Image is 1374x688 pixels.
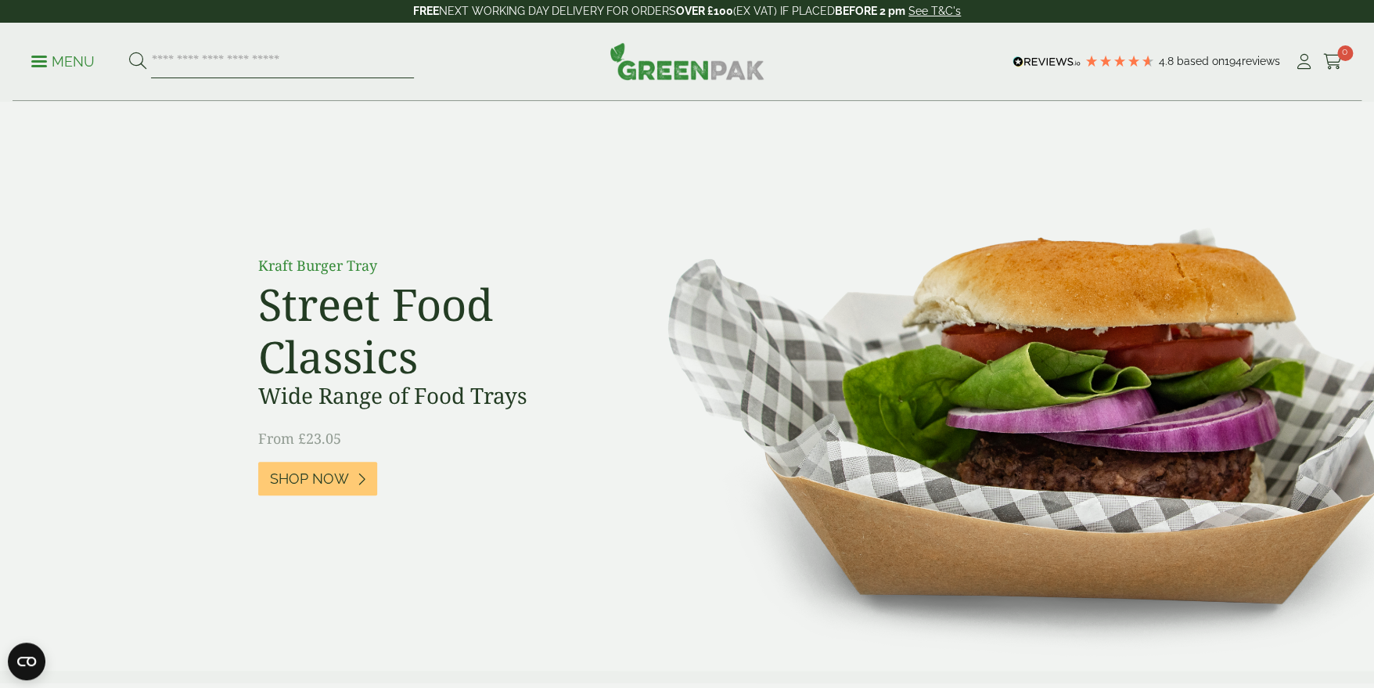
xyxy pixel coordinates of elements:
[618,102,1374,671] img: Street Food Classics
[413,5,439,17] strong: FREE
[1177,55,1225,67] span: Based on
[258,255,610,276] p: Kraft Burger Tray
[1323,50,1343,74] a: 0
[1323,54,1343,70] i: Cart
[1337,45,1353,61] span: 0
[1084,54,1155,68] div: 4.78 Stars
[258,278,610,383] h2: Street Food Classics
[258,383,610,409] h3: Wide Range of Food Trays
[610,42,764,80] img: GreenPak Supplies
[31,52,95,71] p: Menu
[8,643,45,680] button: Open CMP widget
[258,429,341,448] span: From £23.05
[31,52,95,68] a: Menu
[1159,55,1177,67] span: 4.8
[835,5,905,17] strong: BEFORE 2 pm
[1242,55,1280,67] span: reviews
[1013,56,1081,67] img: REVIEWS.io
[270,470,349,488] span: Shop Now
[1294,54,1314,70] i: My Account
[908,5,961,17] a: See T&C's
[258,462,377,495] a: Shop Now
[1225,55,1242,67] span: 194
[676,5,733,17] strong: OVER £100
